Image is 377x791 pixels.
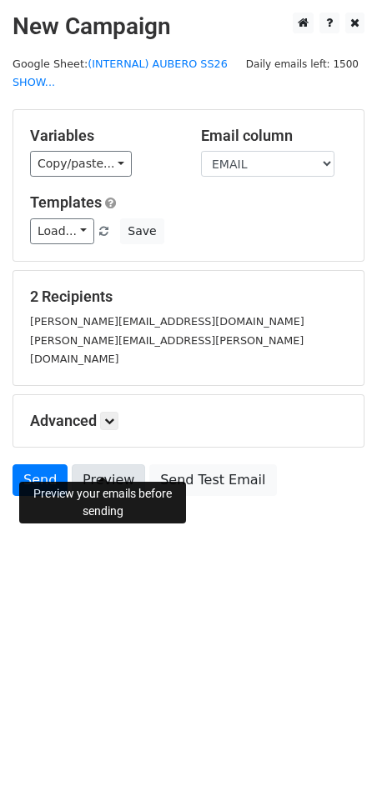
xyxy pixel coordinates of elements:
span: Daily emails left: 1500 [240,55,364,73]
button: Save [120,218,163,244]
h5: Email column [201,127,347,145]
a: Daily emails left: 1500 [240,58,364,70]
small: [PERSON_NAME][EMAIL_ADDRESS][DOMAIN_NAME] [30,315,304,328]
small: Google Sheet: [13,58,228,89]
a: Send Test Email [149,464,276,496]
div: Preview your emails before sending [19,482,186,523]
a: Copy/paste... [30,151,132,177]
h5: Variables [30,127,176,145]
a: Templates [30,193,102,211]
iframe: Chat Widget [294,711,377,791]
h5: Advanced [30,412,347,430]
h5: 2 Recipients [30,288,347,306]
a: (INTERNAL) AUBERO SS26 SHOW... [13,58,228,89]
a: Preview [72,464,145,496]
a: Send [13,464,68,496]
small: [PERSON_NAME][EMAIL_ADDRESS][PERSON_NAME][DOMAIN_NAME] [30,334,304,366]
h2: New Campaign [13,13,364,41]
a: Load... [30,218,94,244]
